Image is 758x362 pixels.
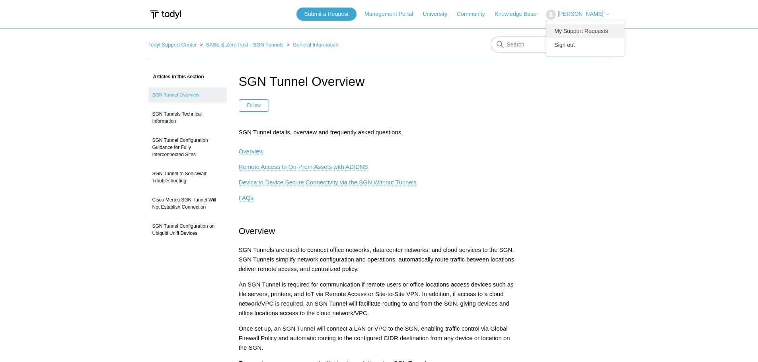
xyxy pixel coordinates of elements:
[239,129,403,155] span: SGN Tunnel details, overview and frequently asked questions.
[148,74,204,79] span: Articles in this section
[285,42,338,48] li: General Information
[148,133,227,162] a: SGN Tunnel Configuration Guidance for Fully Interconnected Sites
[148,219,227,241] a: SGN Tunnel Configuration on Ubiquiti Unifi Devices
[239,325,510,351] span: Once set up, an SGN Tunnel will connect a LAN or VPC to the SGN, enabling traffic control via Glo...
[148,7,182,22] img: Todyl Support Center Help Center home page
[239,194,254,201] a: FAQs
[296,8,357,21] a: Submit a Request
[239,72,520,91] h1: SGN Tunnel Overview
[239,163,368,170] span: Remote Access to On-Prem Assets with AD/DNS
[239,246,516,272] span: SGN Tunnels are used to connect office networks, data center networks, and cloud services to the ...
[495,10,544,18] a: Knowledge Base
[239,99,269,111] button: Follow Article
[206,42,283,48] a: SASE & ZeroTrust - SGN Tunnels
[546,38,624,52] a: Sign out
[198,42,285,48] li: SASE & ZeroTrust - SGN Tunnels
[239,281,514,316] span: An SGN Tunnel is required for communication if remote users or office locations access devices su...
[364,10,421,18] a: Management Portal
[239,226,275,236] span: Overview
[239,179,417,186] a: Device to Device Secure Connectivity via the SGN Without Tunnels
[423,10,455,18] a: University
[457,10,493,18] a: Community
[148,106,227,129] a: SGN Tunnels Technical Information
[148,166,227,188] a: SGN Tunnel to SonicWall: Troubleshooting
[557,11,603,17] span: [PERSON_NAME]
[148,87,227,103] a: SGN Tunnel Overview
[293,42,339,48] a: General Information
[239,194,254,201] span: FAQs
[148,42,199,48] li: Todyl Support Center
[546,24,624,38] a: My Support Requests
[148,192,227,215] a: Cisco Meraki SGN Tunnel Will Not Establish Connection
[148,42,197,48] a: Todyl Support Center
[491,37,610,52] input: Search
[546,10,610,19] button: [PERSON_NAME]
[239,148,264,155] a: Overview
[239,163,368,170] a: Remote Access to On-Prem Assets with AD/DNS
